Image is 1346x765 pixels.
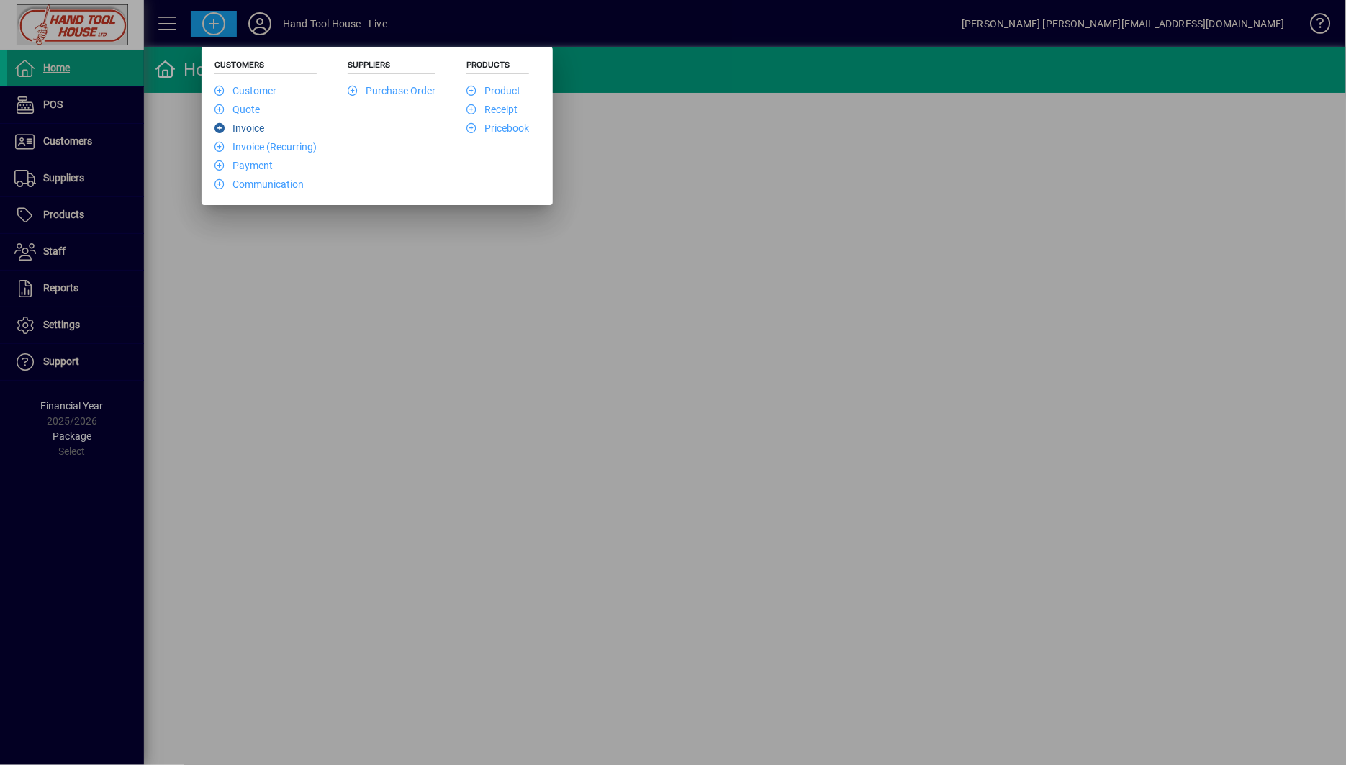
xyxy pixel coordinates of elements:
[466,60,529,74] h5: Products
[466,85,520,96] a: Product
[214,178,304,190] a: Communication
[214,160,273,171] a: Payment
[214,60,317,74] h5: Customers
[214,104,260,115] a: Quote
[214,141,317,153] a: Invoice (Recurring)
[466,122,529,134] a: Pricebook
[214,85,276,96] a: Customer
[466,104,518,115] a: Receipt
[348,60,435,74] h5: Suppliers
[348,85,435,96] a: Purchase Order
[214,122,264,134] a: Invoice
